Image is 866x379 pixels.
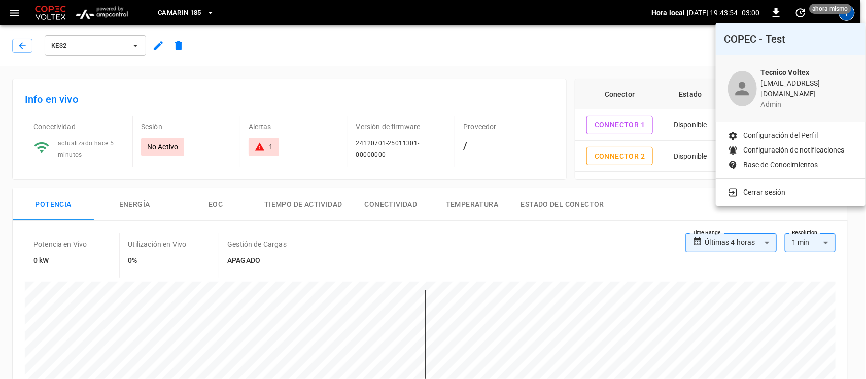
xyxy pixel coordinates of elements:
p: Configuración del Perfil [743,130,818,141]
div: profile-icon [728,71,757,106]
h6: COPEC - Test [724,31,858,47]
p: admin [761,99,854,110]
p: [EMAIL_ADDRESS][DOMAIN_NAME] [761,78,854,99]
p: Cerrar sesión [743,187,786,198]
p: Configuración de notificaciones [743,145,845,156]
p: Base de Conocimientos [743,160,818,170]
b: Tecnico Voltex [761,68,810,77]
